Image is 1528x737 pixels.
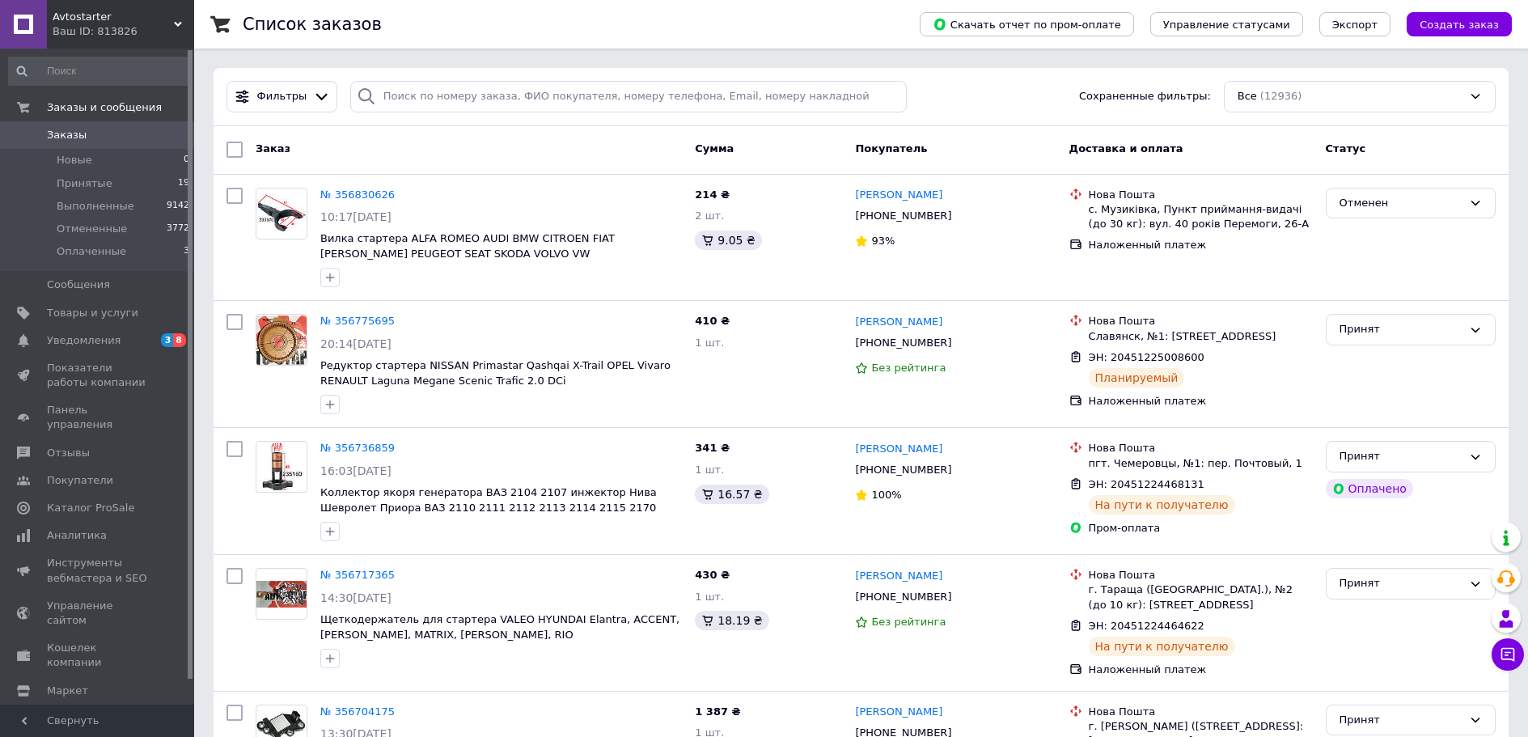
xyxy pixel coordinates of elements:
div: На пути к получателю [1089,637,1235,656]
div: Наложенный платеж [1089,663,1313,677]
span: 20:14[DATE] [320,337,392,350]
span: Сообщения [47,277,110,292]
span: Сохраненные фильтры: [1079,89,1211,104]
span: Показатели работы компании [47,361,150,390]
a: [PERSON_NAME] [855,705,942,720]
span: 93% [871,235,895,247]
a: [PERSON_NAME] [855,442,942,457]
span: 214 ₴ [695,188,730,201]
input: Поиск [8,57,191,86]
a: № 356736859 [320,442,395,454]
div: Нова Пошта [1089,568,1313,582]
span: ЭН: 20451224464622 [1089,620,1204,632]
div: Планируемый [1089,368,1185,388]
span: Покупатели [47,473,113,488]
span: (12936) [1260,90,1302,102]
button: Чат с покупателем [1492,638,1524,671]
div: Принят [1340,575,1462,592]
div: Оплачено [1326,479,1413,498]
a: № 356717365 [320,569,395,581]
button: Скачать отчет по пром-оплате [920,12,1134,36]
a: Редуктор стартера NISSAN Primastar Qashqai X-Trail OPEL Vivaro RENAULT Laguna Megane Scenic Trafi... [320,359,671,387]
div: 9.05 ₴ [695,231,761,250]
img: Фото товару [256,194,307,232]
span: 3 [161,333,174,347]
div: 18.19 ₴ [695,611,768,630]
span: Аналитика [47,528,107,543]
a: № 356775695 [320,315,395,327]
span: Все [1238,89,1257,104]
span: 1 шт. [695,591,724,603]
input: Поиск по номеру заказа, ФИО покупателя, номеру телефона, Email, номеру накладной [350,81,907,112]
span: Принятые [57,176,112,191]
span: Отмененные [57,222,127,236]
span: [PHONE_NUMBER] [855,464,951,476]
div: Славянск, №1: [STREET_ADDRESS] [1089,329,1313,344]
button: Управление статусами [1150,12,1303,36]
div: Нова Пошта [1089,441,1313,455]
span: Отзывы [47,446,90,460]
span: Сумма [695,142,734,155]
span: 1 387 ₴ [695,705,740,718]
span: Доставка и оплата [1069,142,1183,155]
a: [PERSON_NAME] [855,315,942,330]
span: [PHONE_NUMBER] [855,591,951,603]
a: Вилка стартера ALFA ROMEO AUDI BMW CITROEN FIAT [PERSON_NAME] PEUGEOT SEAT SKODA VOLVO VW [320,232,615,260]
span: Avtostarter [53,10,174,24]
span: 410 ₴ [695,315,730,327]
span: 14:30[DATE] [320,591,392,604]
span: 1 шт. [695,337,724,349]
span: Выполненные [57,199,134,214]
span: Управление статусами [1163,19,1290,31]
span: ЭН: 20451224468131 [1089,478,1204,490]
div: 16.57 ₴ [695,485,768,504]
span: 9142 [167,199,189,214]
img: Фото товару [256,316,307,364]
span: 3 [184,244,189,259]
a: [PERSON_NAME] [855,569,942,584]
span: Кошелек компании [47,641,150,670]
div: Нова Пошта [1089,705,1313,719]
h1: Список заказов [243,15,382,34]
span: 19 [178,176,189,191]
span: 430 ₴ [695,569,730,581]
a: [PERSON_NAME] [855,188,942,203]
span: Заказ [256,142,290,155]
span: Статус [1326,142,1366,155]
span: 16:03[DATE] [320,464,392,477]
span: Новые [57,153,92,167]
div: Нова Пошта [1089,188,1313,202]
div: Нова Пошта [1089,314,1313,328]
div: Ваш ID: 813826 [53,24,194,39]
span: 3772 [167,222,189,236]
span: Фильтры [257,89,307,104]
span: Оплаченные [57,244,126,259]
span: 341 ₴ [695,442,730,454]
span: Экспорт [1332,19,1378,31]
span: Управление сайтом [47,599,150,628]
a: Щеткодержатель для стартера VALEO HYUNDAI Elantra, ACCENT, [PERSON_NAME], MATRIX, [PERSON_NAME], RIO [320,613,679,641]
div: Пром-оплата [1089,521,1313,536]
div: с. Музиківка, Пункт приймання-видачі (до 30 кг): вул. 40 років Перемоги, 26-А [1089,202,1313,231]
span: Панель управления [47,403,150,432]
button: Создать заказ [1407,12,1512,36]
span: Уведомления [47,333,121,348]
button: Экспорт [1319,12,1390,36]
div: г. Тараща ([GEOGRAPHIC_DATA].), №2 (до 10 кг): [STREET_ADDRESS] [1089,582,1313,612]
span: Каталог ProSale [47,501,134,515]
a: Фото товару [256,188,307,239]
div: На пути к получателю [1089,495,1235,515]
span: Маркет [47,684,88,698]
span: Товары и услуги [47,306,138,320]
span: [PHONE_NUMBER] [855,210,951,222]
span: Без рейтинга [871,362,946,374]
span: Создать заказ [1420,19,1499,31]
img: Фото товару [256,581,307,608]
span: Заказы и сообщения [47,100,162,115]
span: 0 [184,153,189,167]
a: Коллектор якоря генератора ВАЗ 2104 2107 инжектор Нива Шевролет Приора ВАЗ 2110 2111 2112 2113 21... [320,486,657,514]
span: Скачать отчет по пром-оплате [933,17,1121,32]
